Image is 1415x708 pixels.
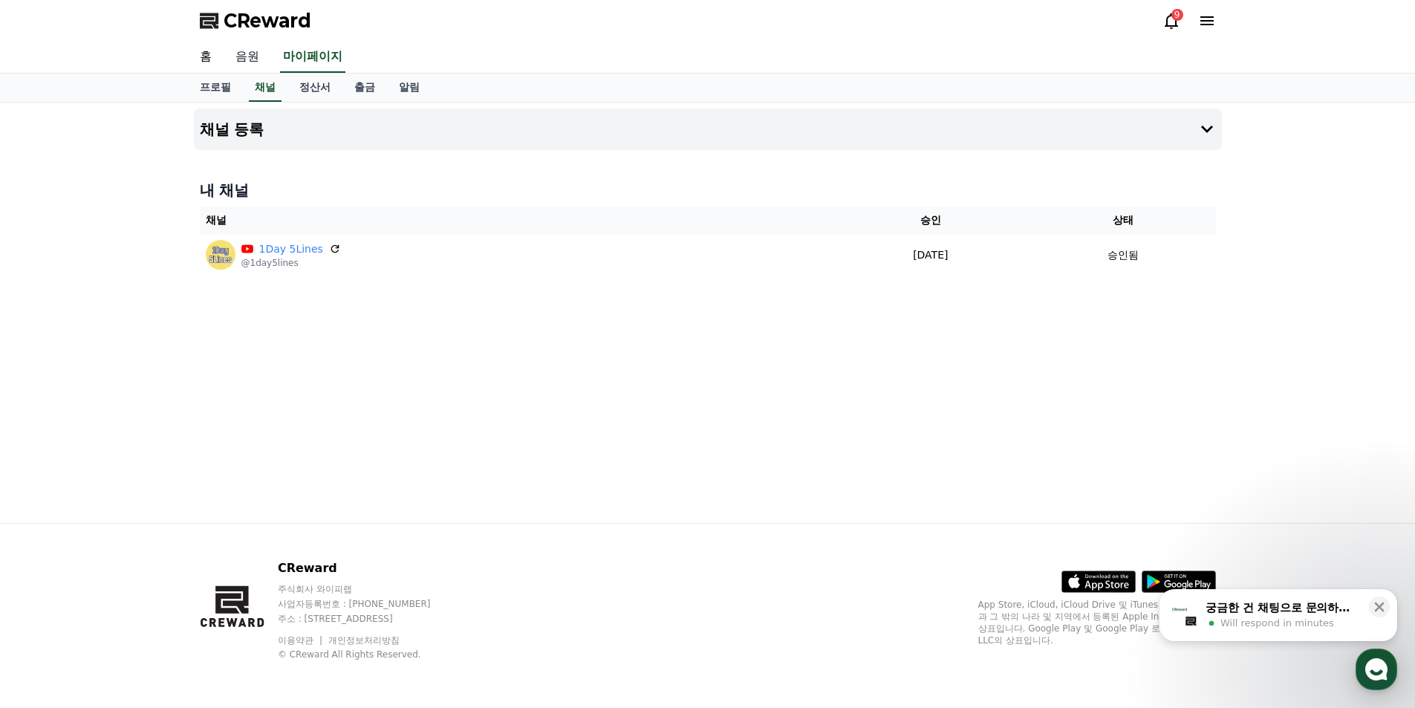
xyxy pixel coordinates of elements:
[278,635,325,646] a: 이용약관
[200,207,830,234] th: 채널
[123,494,167,506] span: Messages
[836,247,1025,263] p: [DATE]
[978,599,1216,646] p: App Store, iCloud, iCloud Drive 및 iTunes Store는 미국과 그 밖의 나라 및 지역에서 등록된 Apple Inc.의 서비스 상표입니다. Goo...
[1107,247,1139,263] p: 승인됨
[278,598,459,610] p: 사업자등록번호 : [PHONE_NUMBER]
[98,471,192,508] a: Messages
[224,9,311,33] span: CReward
[278,613,459,625] p: 주소 : [STREET_ADDRESS]
[1162,12,1180,30] a: 9
[38,493,64,505] span: Home
[188,74,243,102] a: 프로필
[278,583,459,595] p: 주식회사 와이피랩
[200,180,1216,201] h4: 내 채널
[1031,207,1215,234] th: 상태
[830,207,1031,234] th: 승인
[200,121,264,137] h4: 채널 등록
[224,42,271,73] a: 음원
[188,42,224,73] a: 홈
[241,257,341,269] p: @1day5lines
[192,471,285,508] a: Settings
[280,42,345,73] a: 마이페이지
[287,74,342,102] a: 정산서
[200,9,311,33] a: CReward
[278,649,459,660] p: © CReward All Rights Reserved.
[259,241,323,257] a: 1Day 5Lines
[220,493,256,505] span: Settings
[4,471,98,508] a: Home
[249,74,282,102] a: 채널
[342,74,387,102] a: 출금
[1171,9,1183,21] div: 9
[206,240,235,270] img: 1Day 5Lines
[194,108,1222,150] button: 채널 등록
[328,635,400,646] a: 개인정보처리방침
[278,559,459,577] p: CReward
[387,74,432,102] a: 알림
